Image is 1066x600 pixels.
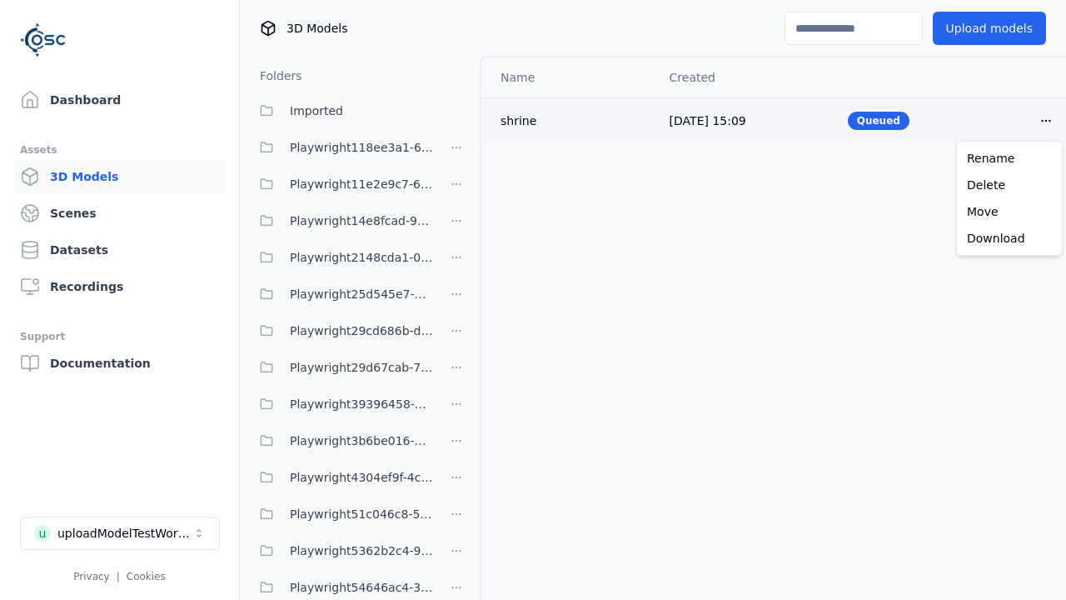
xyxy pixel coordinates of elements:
a: Rename [960,145,1059,172]
a: Delete [960,172,1059,198]
a: Move [960,198,1059,225]
a: Download [960,225,1059,252]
